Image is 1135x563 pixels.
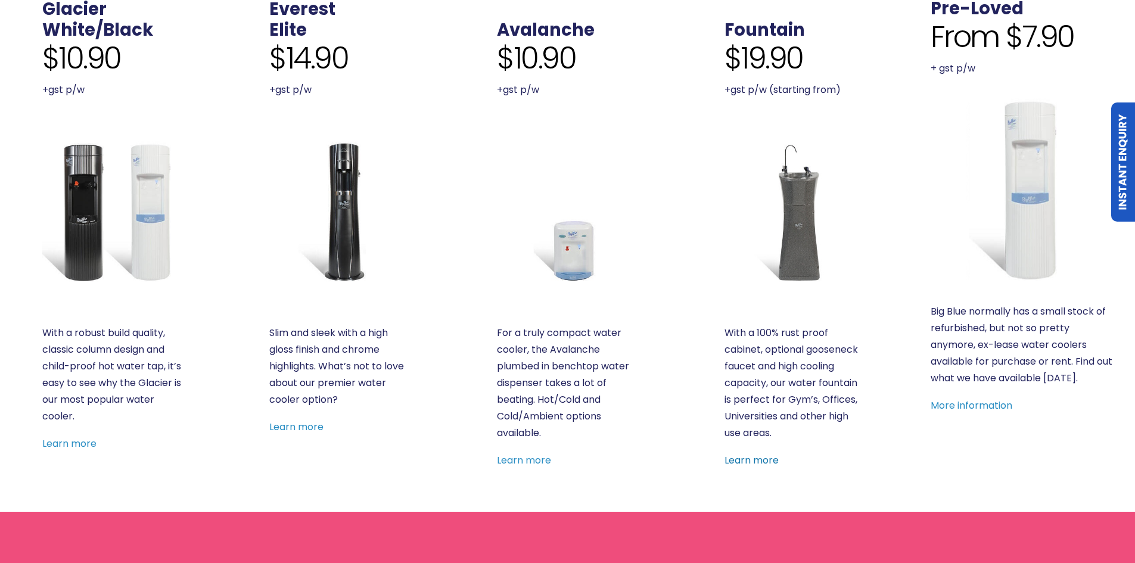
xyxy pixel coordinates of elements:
[42,437,97,450] a: Learn more
[724,325,866,441] p: With a 100% rust proof cabinet, optional gooseneck faucet and high cooling capacity, our water fo...
[42,325,184,425] p: With a robust build quality, classic column design and child-proof hot water tap, it’s easy to se...
[1111,102,1135,222] a: Instant Enquiry
[269,325,411,408] p: Slim and sleek with a high gloss finish and chrome highlights. What’s not to love about our premi...
[724,41,803,76] span: $19.90
[1056,484,1118,546] iframe: Chatbot
[42,141,184,282] a: Glacier White or Black
[497,41,576,76] span: $10.90
[269,18,307,42] a: Elite
[724,453,779,467] a: Learn more
[497,82,638,98] p: +gst p/w
[269,82,411,98] p: +gst p/w
[931,399,1012,412] a: More information
[931,19,1074,55] span: From $7.90
[497,453,551,467] a: Learn more
[269,41,348,76] span: $14.90
[42,41,121,76] span: $10.90
[724,141,866,282] a: Fountain
[497,325,638,441] p: For a truly compact water cooler, the Avalanche plumbed in benchtop water dispenser takes a lot o...
[931,303,1115,387] p: Big Blue normally has a small stock of refurbished, but not so pretty anymore, ex-lease water coo...
[42,82,184,98] p: +gst p/w
[931,98,1115,282] a: Refurbished
[269,141,411,282] a: Everest Elite
[724,18,805,42] a: Fountain
[269,420,324,434] a: Learn more
[497,141,638,282] a: Avalanche
[497,18,595,42] a: Avalanche
[42,18,153,42] a: White/Black
[724,82,866,98] p: +gst p/w (starting from)
[931,60,1115,77] p: + gst p/w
